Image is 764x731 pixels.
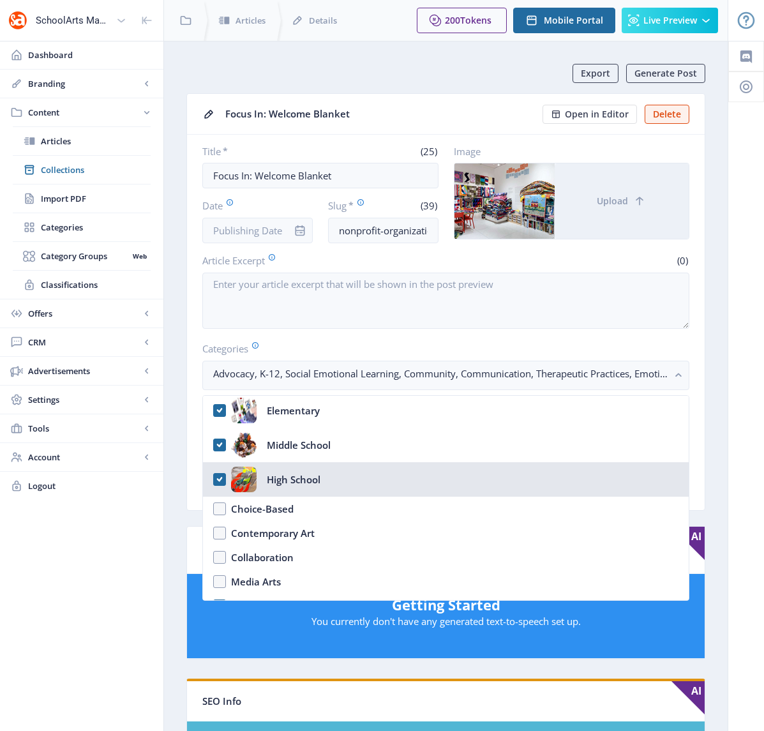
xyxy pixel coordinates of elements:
button: Delete [645,105,689,124]
div: Contemporary Art [231,525,315,541]
span: Logout [28,479,153,492]
span: Account [28,451,140,463]
span: Export [581,68,610,79]
img: properties.app_icon.png [8,10,28,31]
span: Articles [41,135,151,147]
span: Mobile Portal [544,15,603,26]
span: Branding [28,77,140,90]
div: Middle School [267,432,331,458]
a: Articles [13,127,151,155]
span: Live Preview [643,15,697,26]
div: SchoolArts Magazine [36,6,111,34]
span: Advertisements [28,365,140,377]
a: Collections [13,156,151,184]
button: Live Preview [622,8,718,33]
button: Export [573,64,618,83]
label: Image [454,145,680,158]
a: Categories [13,213,151,241]
label: Date [202,199,303,213]
span: Details [309,14,337,27]
span: Articles [236,14,266,27]
nb-badge: Web [128,250,151,262]
span: AI [671,681,705,714]
div: Media Arts [231,574,281,589]
label: Title [202,145,315,158]
span: Category Groups [41,250,128,262]
h5: Getting Started [200,594,692,615]
span: Generate Post [634,68,697,79]
button: 200Tokens [417,8,507,33]
div: Elementary [267,398,320,423]
div: Collaboration [231,550,294,565]
input: Publishing Date [202,218,313,243]
div: Choice-Based [231,501,294,516]
p: You currently don't have any generated text-to-speech set up. [200,615,692,628]
label: Slug [328,199,378,213]
span: Import PDF [41,192,151,205]
div: Focus In: Welcome Blanket [225,104,535,124]
span: Collections [41,163,151,176]
div: Advocacy [231,598,274,614]
span: (0) [675,254,689,267]
input: this-is-how-a-slug-looks-like [328,218,438,243]
a: Classifications [13,271,151,299]
span: Tokens [460,14,491,26]
span: Tools [28,422,140,435]
span: Dashboard [28,49,153,61]
span: Classifications [41,278,151,291]
span: Offers [28,307,140,320]
span: Content [28,106,140,119]
app-collection-view: Text-to-Speech [186,526,705,659]
label: Categories [202,342,679,356]
a: Import PDF [13,185,151,213]
img: 285d683f-a9d9-4c2d-a101-59c97a096b53.jpg [231,432,257,458]
button: Upload [555,163,689,239]
img: 5dab05cd-6947-4e26-bf1e-1baeaa55608f.jpg [231,398,257,423]
span: CRM [28,336,140,349]
span: Settings [28,393,140,406]
button: Generate Post [626,64,705,83]
span: (25) [419,145,438,158]
div: High School [267,467,320,492]
button: Open in Editor [543,105,637,124]
img: 7091202a-95ff-427b-a3ed-e8e333b22faa.jpg [231,467,257,492]
label: Article Excerpt [202,253,441,268]
a: Category GroupsWeb [13,242,151,270]
button: Advocacy, K-12, Social Emotional Learning, Community, Communication, Therapeutic Practices, Emoti... [202,361,689,390]
span: Open in Editor [565,109,629,119]
input: Type Article Title ... [202,163,438,188]
span: (39) [419,199,438,212]
nb-icon: info [294,224,306,237]
span: Categories [41,221,151,234]
button: Mobile Portal [513,8,615,33]
nb-select-label: Advocacy, K-12, Social Emotional Learning, Community, Communication, Therapeutic Practices, Emoti... [213,366,668,381]
span: Upload [597,196,628,206]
